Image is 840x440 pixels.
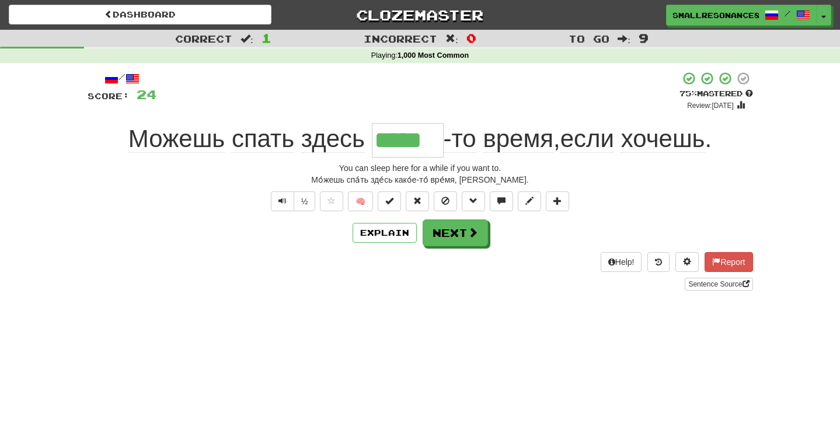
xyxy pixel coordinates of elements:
[601,252,642,272] button: Help!
[289,5,552,25] a: Clozemaster
[560,125,614,153] span: если
[320,191,343,211] button: Favorite sentence (alt+f)
[666,5,817,26] a: SmallResonance8110 /
[685,278,752,291] a: Sentence Source
[9,5,271,25] a: Dashboard
[546,191,569,211] button: Add to collection (alt+a)
[647,252,670,272] button: Round history (alt+y)
[423,219,488,246] button: Next
[490,191,513,211] button: Discuss sentence (alt+u)
[445,34,458,44] span: :
[621,125,705,153] span: хочешь
[348,191,373,211] button: 🧠
[175,33,232,44] span: Correct
[271,191,294,211] button: Play sentence audio (ctl+space)
[128,125,225,153] span: Можешь
[88,91,130,101] span: Score:
[378,191,401,211] button: Set this sentence to 100% Mastered (alt+m)
[679,89,753,99] div: Mastered
[137,87,156,102] span: 24
[262,31,271,45] span: 1
[398,51,469,60] strong: 1,000 Most Common
[301,125,365,153] span: здесь
[232,125,294,153] span: спать
[785,9,790,18] span: /
[679,89,697,98] span: 75 %
[705,252,752,272] button: Report
[462,191,485,211] button: Grammar (alt+g)
[466,31,476,45] span: 0
[518,191,541,211] button: Edit sentence (alt+d)
[364,33,437,44] span: Incorrect
[639,31,649,45] span: 9
[444,125,712,153] span: , .
[672,10,759,20] span: SmallResonance8110
[406,191,429,211] button: Reset to 0% Mastered (alt+r)
[353,223,417,243] button: Explain
[444,125,476,153] span: -то
[687,102,734,110] small: Review: [DATE]
[88,71,156,86] div: /
[434,191,457,211] button: Ignore sentence (alt+i)
[483,125,553,153] span: время
[618,34,630,44] span: :
[241,34,253,44] span: :
[88,162,753,174] div: You can sleep here for a while if you want to.
[569,33,609,44] span: To go
[269,191,316,211] div: Text-to-speech controls
[88,174,753,186] div: Мо́жешь спа́ть зде́сь како́е-то́ вре́мя, [PERSON_NAME].
[294,191,316,211] button: ½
